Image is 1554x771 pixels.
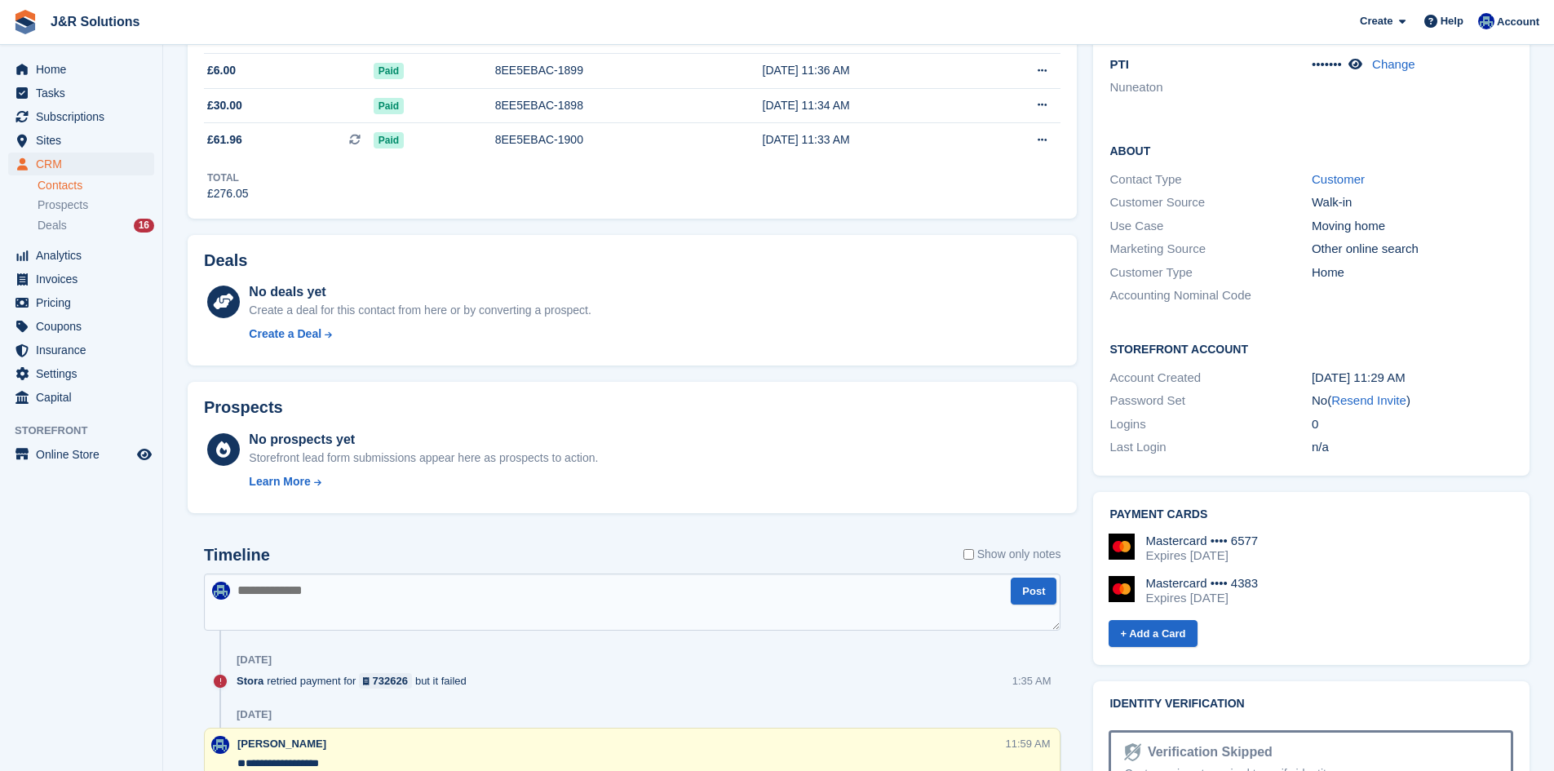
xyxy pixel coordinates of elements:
span: CRM [36,153,134,175]
input: Show only notes [963,546,974,563]
div: No [1312,392,1513,410]
span: Home [36,58,134,81]
div: [DATE] [237,708,272,721]
a: Prospects [38,197,154,214]
span: Deals [38,218,67,233]
span: [PERSON_NAME] [237,738,326,750]
img: Macie Adcock [1478,13,1494,29]
span: Help [1441,13,1463,29]
a: Resend Invite [1331,393,1406,407]
h2: Timeline [204,546,270,565]
h2: Storefront Account [1109,340,1513,357]
div: 8EE5EBAC-1900 [495,131,712,148]
div: Expires [DATE] [1145,548,1258,563]
div: 1:35 AM [1012,673,1051,689]
div: Moving home [1312,217,1513,236]
img: Macie Adcock [211,736,229,754]
span: Invoices [36,268,134,290]
span: PTI [1109,57,1128,71]
a: menu [8,339,154,361]
a: Change [1372,57,1415,71]
div: Home [1312,264,1513,282]
span: Settings [36,362,134,385]
div: [DATE] 11:36 AM [763,62,977,79]
div: No deals yet [249,282,591,302]
span: Analytics [36,244,134,267]
a: menu [8,315,154,338]
div: Use Case [1109,217,1311,236]
span: £61.96 [207,131,242,148]
img: Identity Verification Ready [1124,743,1140,761]
a: menu [8,58,154,81]
a: J&R Solutions [44,8,146,35]
span: Paid [374,132,404,148]
span: Capital [36,386,134,409]
h2: Payment cards [1109,508,1513,521]
span: £6.00 [207,62,236,79]
a: menu [8,105,154,128]
a: menu [8,129,154,152]
div: Accounting Nominal Code [1109,286,1311,305]
span: ••••••• [1312,57,1342,71]
div: retried payment for but it failed [237,673,475,689]
a: menu [8,362,154,385]
a: + Add a Card [1109,620,1197,647]
div: Customer Type [1109,264,1311,282]
span: Paid [374,63,404,79]
div: [DATE] 11:29 AM [1312,369,1513,388]
a: 732626 [359,673,412,689]
span: Prospects [38,197,88,213]
div: Walk-in [1312,193,1513,212]
li: Nuneaton [1109,78,1311,97]
a: menu [8,82,154,104]
div: Create a Deal [249,326,321,343]
span: Account [1497,14,1539,30]
div: Other online search [1312,240,1513,259]
span: Stora [237,673,263,689]
a: Learn More [249,473,598,490]
img: Mastercard Logo [1109,534,1135,560]
span: Paid [374,98,404,114]
div: n/a [1312,438,1513,457]
div: [DATE] 11:33 AM [763,131,977,148]
div: [DATE] [237,654,272,667]
div: Expires [DATE] [1145,591,1258,605]
div: £276.05 [207,185,249,202]
a: menu [8,153,154,175]
div: 0 [1312,415,1513,434]
div: Password Set [1109,392,1311,410]
div: Contact Type [1109,171,1311,189]
div: 16 [134,219,154,233]
a: Create a Deal [249,326,591,343]
img: Macie Adcock [212,582,230,600]
h2: Deals [204,251,247,270]
div: [DATE] 11:34 AM [763,97,977,114]
a: Deals 16 [38,217,154,234]
span: Online Store [36,443,134,466]
span: Pricing [36,291,134,314]
span: Subscriptions [36,105,134,128]
div: No prospects yet [249,430,598,450]
span: Insurance [36,339,134,361]
img: stora-icon-8386f47178a22dfd0bd8f6a31ec36ba5ce8667c1dd55bd0f319d3a0aa187defe.svg [13,10,38,34]
span: Storefront [15,423,162,439]
span: Create [1360,13,1392,29]
div: Total [207,171,249,185]
a: Contacts [38,178,154,193]
div: Last Login [1109,438,1311,457]
div: Marketing Source [1109,240,1311,259]
div: Logins [1109,415,1311,434]
h2: Identity verification [1109,698,1513,711]
div: Mastercard •••• 6577 [1145,534,1258,548]
div: 8EE5EBAC-1898 [495,97,712,114]
span: £30.00 [207,97,242,114]
button: Post [1011,578,1056,605]
a: menu [8,268,154,290]
div: Customer Source [1109,193,1311,212]
span: Sites [36,129,134,152]
span: Coupons [36,315,134,338]
div: Account Created [1109,369,1311,388]
h2: About [1109,142,1513,158]
div: Learn More [249,473,310,490]
h2: Prospects [204,398,283,417]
